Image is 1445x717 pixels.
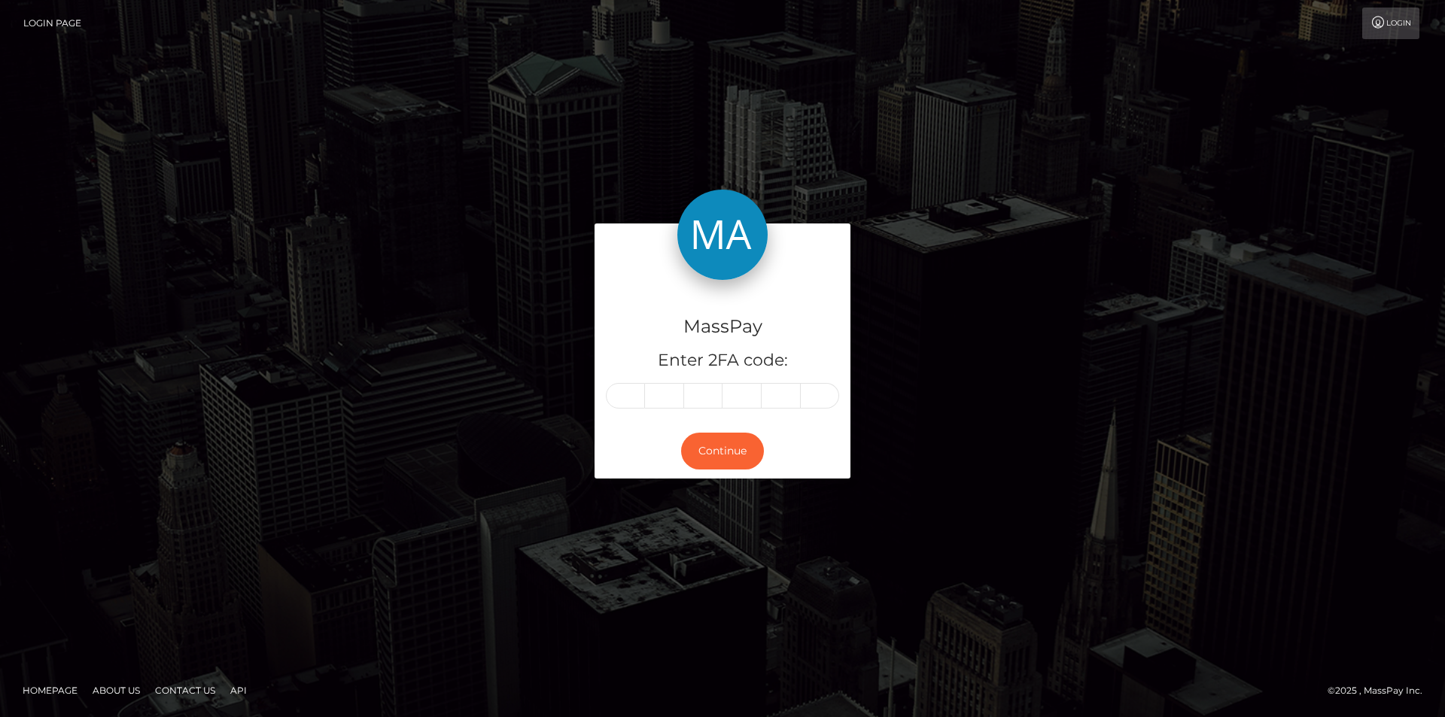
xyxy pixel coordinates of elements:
[606,314,839,340] h4: MassPay
[681,433,764,469] button: Continue
[1328,682,1434,699] div: © 2025 , MassPay Inc.
[1362,8,1419,39] a: Login
[606,349,839,372] h5: Enter 2FA code:
[224,679,253,702] a: API
[23,8,81,39] a: Login Page
[677,190,768,280] img: MassPay
[149,679,221,702] a: Contact Us
[17,679,84,702] a: Homepage
[87,679,146,702] a: About Us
